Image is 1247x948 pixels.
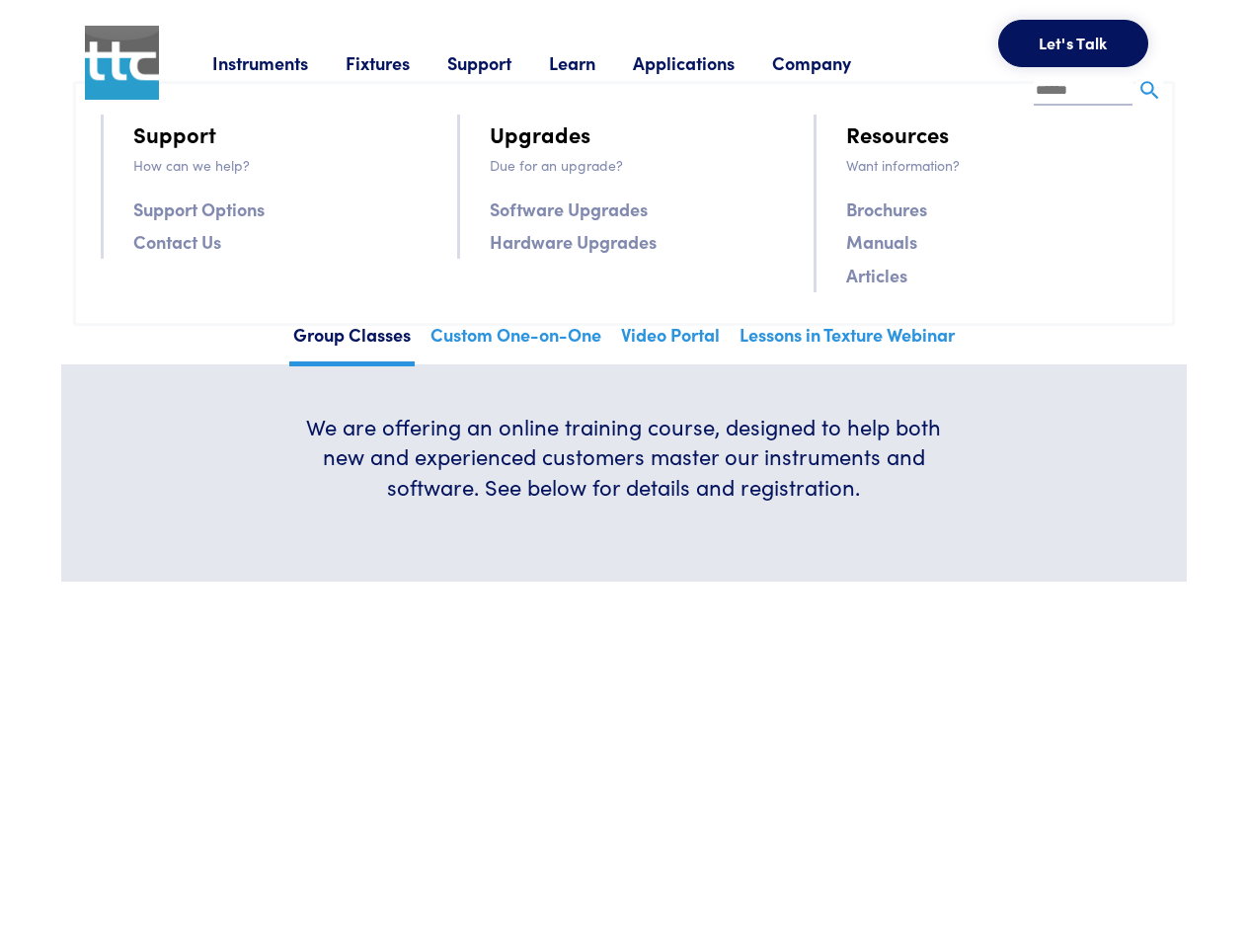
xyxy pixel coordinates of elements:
[289,318,415,366] a: Group Classes
[490,227,657,256] a: Hardware Upgrades
[133,154,433,176] p: How can we help?
[772,50,889,75] a: Company
[447,50,549,75] a: Support
[133,195,265,223] a: Support Options
[490,117,590,151] a: Upgrades
[846,117,949,151] a: Resources
[549,50,633,75] a: Learn
[427,318,605,361] a: Custom One-on-One
[212,50,346,75] a: Instruments
[292,412,956,503] h6: We are offering an online training course, designed to help both new and experienced customers ma...
[633,50,772,75] a: Applications
[846,261,907,289] a: Articles
[617,318,724,361] a: Video Portal
[736,318,959,361] a: Lessons in Texture Webinar
[346,50,447,75] a: Fixtures
[846,154,1146,176] p: Want information?
[490,154,790,176] p: Due for an upgrade?
[85,26,159,100] img: ttc_logo_1x1_v1.0.png
[490,195,648,223] a: Software Upgrades
[998,20,1148,67] button: Let's Talk
[133,117,216,151] a: Support
[133,227,221,256] a: Contact Us
[846,195,927,223] a: Brochures
[846,227,917,256] a: Manuals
